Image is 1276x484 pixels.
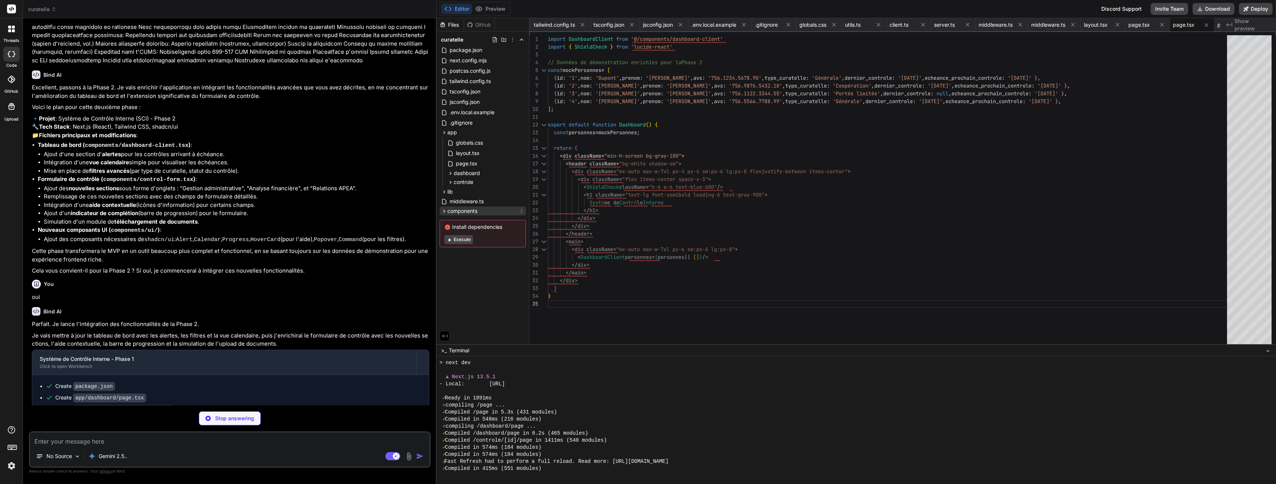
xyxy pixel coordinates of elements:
[702,75,705,81] span: :
[572,168,575,175] span: <
[575,145,578,151] span: (
[529,98,538,105] div: 9
[449,87,481,96] span: tsconfig.json
[554,129,569,136] span: const
[589,90,592,97] span: :
[785,90,827,97] span: type_curatelle
[529,59,538,66] div: 4
[529,129,538,136] div: 13
[1061,90,1064,97] span: }
[1035,75,1037,81] span: }
[693,75,702,81] span: avs
[925,75,1002,81] span: echeance_prochain_controle
[454,178,473,186] span: controle
[441,36,463,43] span: curatelle
[449,98,480,106] span: jsconfig.json
[922,75,925,81] span: ,
[595,82,640,89] span: '[PERSON_NAME]'
[1128,21,1150,29] span: page.tsx
[529,152,538,160] div: 16
[569,121,589,128] span: default
[74,453,80,460] img: Pick Models
[560,152,563,159] span: <
[883,90,931,97] span: dernier_controle
[529,144,538,152] div: 15
[616,168,762,175] span: "mx-auto max-w-7xl px-4 py-4 sm:px-6 lg:px-8 flex
[643,90,661,97] span: prenom
[38,141,191,148] strong: Tableau de bord ( )
[812,75,842,81] span: 'Générale'
[43,71,62,79] h6: Bind AI
[455,149,480,158] span: layout.tsx
[782,82,785,89] span: ,
[928,82,951,89] span: '[DATE]'
[39,132,136,139] strong: Fichiers principaux et modifications
[441,4,472,14] button: Editor
[6,62,17,69] label: code
[569,43,572,50] span: {
[640,90,643,97] span: ,
[529,113,538,121] div: 11
[827,90,830,97] span: :
[655,121,658,128] span: {
[589,98,592,105] span: :
[616,160,619,167] span: =
[646,121,649,128] span: (
[32,83,429,100] p: Excellent, passons à la Phase 2. Je vais enrichir l'application en intégrant les fonctionnalités ...
[634,199,637,206] span: ô
[619,199,634,206] span: Contr
[586,191,622,198] span: h1 className
[601,152,604,159] span: =
[616,43,628,50] span: from
[827,98,830,105] span: :
[529,66,538,74] div: 5
[711,90,714,97] span: ,
[1234,17,1270,32] span: Show preview
[922,82,925,89] span: :
[529,82,538,90] div: 7
[449,66,491,75] span: postcss.config.js
[578,98,581,105] span: ,
[454,169,480,177] span: dashboard
[1217,21,1239,29] span: page.tsx
[646,75,690,81] span: '[PERSON_NAME]'
[586,184,619,190] span: ShieldCheck
[589,199,601,206] span: Syst
[931,90,934,97] span: :
[717,184,723,190] span: />
[1151,3,1188,15] button: Invite Team
[714,82,723,89] span: avs
[583,191,586,198] span: <
[578,75,581,81] span: ,
[38,175,429,226] li: :
[89,167,129,174] strong: filtres avancés
[723,82,726,89] span: :
[449,108,495,117] span: .env.local.example
[548,67,563,73] span: const
[714,98,723,105] span: avs
[1037,75,1040,81] span: ,
[649,121,652,128] span: )
[89,159,129,166] strong: vue calendaire
[449,77,491,86] span: tailwind.config.ts
[604,152,681,159] span: "min-h-screen bg-gray-100"
[437,21,464,29] div: Files
[529,191,538,199] div: 21
[1002,75,1005,81] span: :
[529,199,538,207] div: 22
[464,21,494,29] div: Github
[32,115,429,140] p: 🔹 : Système de Contrôle Interne (SCI) - Phase 2 🔧 : Next.js (React), Tailwind CSS, shadcn/ui 📁 :
[1266,347,1270,354] span: −
[613,168,616,175] span: =
[529,183,538,191] div: 20
[4,116,19,122] label: Upload
[578,90,581,97] span: ,
[1173,21,1194,29] span: page.tsx
[1029,98,1052,105] span: '[DATE]'
[529,175,538,183] div: 19
[529,90,538,98] div: 8
[85,142,188,149] code: components/dashboard-client.tsx
[569,36,613,42] span: DashboardClient
[848,168,851,175] span: >
[616,36,628,42] span: from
